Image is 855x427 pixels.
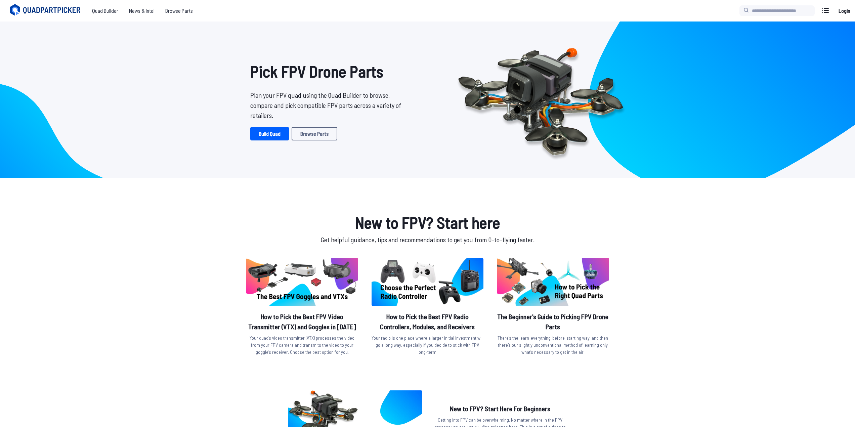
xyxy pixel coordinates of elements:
img: Quadcopter [444,33,637,167]
p: There’s the learn-everything-before-starting way, and then there’s our slightly unconventional me... [497,334,609,355]
h2: New to FPV? Start Here For Beginners [433,403,567,414]
h1: New to FPV? Start here [245,210,610,234]
img: image of post [372,258,483,306]
a: image of postHow to Pick the Best FPV Radio Controllers, Modules, and ReceiversYour radio is one ... [372,258,483,358]
h2: How to Pick the Best FPV Video Transmitter (VTX) and Goggles in [DATE] [246,311,358,332]
p: Get helpful guidance, tips and recommendations to get you from 0-to-flying faster. [245,234,610,245]
h2: The Beginner's Guide to Picking FPV Drone Parts [497,311,609,332]
a: News & Intel [124,4,160,17]
p: Your radio is one place where a larger initial investment will go a long way, especially if you d... [372,334,483,355]
p: Plan your FPV quad using the Quad Builder to browse, compare and pick compatible FPV parts across... [250,90,406,120]
a: Login [836,4,852,17]
a: image of postThe Beginner's Guide to Picking FPV Drone PartsThere’s the learn-everything-before-s... [497,258,609,358]
a: Quad Builder [87,4,124,17]
h1: Pick FPV Drone Parts [250,59,406,83]
a: Browse Parts [160,4,198,17]
a: image of postHow to Pick the Best FPV Video Transmitter (VTX) and Goggles in [DATE]Your quad’s vi... [246,258,358,358]
a: Browse Parts [292,127,337,140]
p: Your quad’s video transmitter (VTX) processes the video from your FPV camera and transmits the vi... [246,334,358,355]
h2: How to Pick the Best FPV Radio Controllers, Modules, and Receivers [372,311,483,332]
img: image of post [497,258,609,306]
a: Build Quad [250,127,289,140]
img: image of post [246,258,358,306]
